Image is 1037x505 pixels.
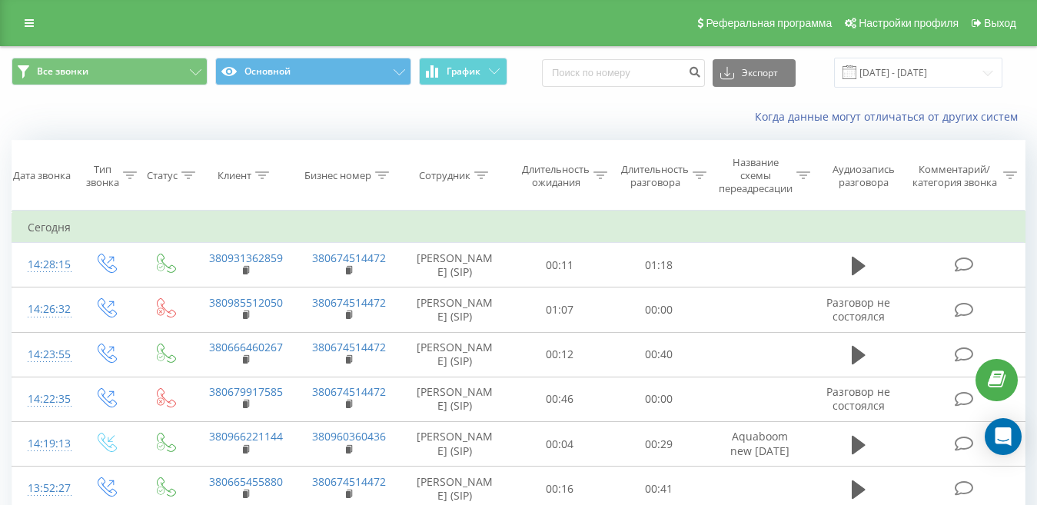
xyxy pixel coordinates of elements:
[984,17,1016,29] span: Выход
[209,340,283,354] a: 380666460267
[13,169,71,182] div: Дата звонка
[542,59,705,87] input: Поиск по номеру
[621,163,689,189] div: Длительность разговора
[708,422,811,467] td: Aquaboom new [DATE]
[215,58,411,85] button: Основной
[312,340,386,354] a: 380674514472
[312,295,386,310] a: 380674514472
[28,429,60,459] div: 14:19:13
[510,332,610,377] td: 00:12
[826,384,890,413] span: Разговор не состоялся
[419,169,470,182] div: Сотрудник
[610,243,709,287] td: 01:18
[400,422,510,467] td: [PERSON_NAME] (SIP)
[312,474,386,489] a: 380674514472
[12,212,1025,243] td: Сегодня
[304,169,371,182] div: Бизнес номер
[522,163,590,189] div: Длительность ожидания
[218,169,251,182] div: Клиент
[510,287,610,332] td: 01:07
[510,422,610,467] td: 00:04
[12,58,208,85] button: Все звонки
[419,58,507,85] button: График
[400,377,510,421] td: [PERSON_NAME] (SIP)
[312,429,386,444] a: 380960360436
[37,65,88,78] span: Все звонки
[985,418,1022,455] div: Open Intercom Messenger
[706,17,832,29] span: Реферальная программа
[28,384,60,414] div: 14:22:35
[719,156,793,195] div: Название схемы переадресации
[209,295,283,310] a: 380985512050
[755,109,1025,124] a: Когда данные могут отличаться от других систем
[510,243,610,287] td: 00:11
[826,295,890,324] span: Разговор не состоялся
[86,163,119,189] div: Тип звонка
[610,422,709,467] td: 00:29
[209,251,283,265] a: 380931362859
[28,340,60,370] div: 14:23:55
[28,473,60,503] div: 13:52:27
[312,251,386,265] a: 380674514472
[209,474,283,489] a: 380665455880
[209,429,283,444] a: 380966221144
[610,287,709,332] td: 00:00
[610,377,709,421] td: 00:00
[447,66,480,77] span: График
[909,163,999,189] div: Комментарий/категория звонка
[209,384,283,399] a: 380679917585
[147,169,178,182] div: Статус
[28,250,60,280] div: 14:28:15
[400,287,510,332] td: [PERSON_NAME] (SIP)
[28,294,60,324] div: 14:26:32
[610,332,709,377] td: 00:40
[825,163,902,189] div: Аудиозапись разговора
[510,377,610,421] td: 00:46
[312,384,386,399] a: 380674514472
[400,332,510,377] td: [PERSON_NAME] (SIP)
[713,59,796,87] button: Экспорт
[859,17,959,29] span: Настройки профиля
[400,243,510,287] td: [PERSON_NAME] (SIP)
